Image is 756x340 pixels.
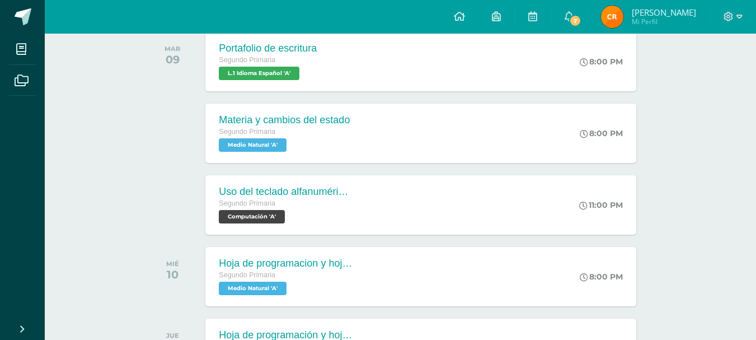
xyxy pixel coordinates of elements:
[219,128,275,136] span: Segundo Primaria
[632,17,696,26] span: Mi Perfil
[601,6,623,28] img: a84a24838d05feed904b6bb4a60b3c28.png
[165,45,180,53] div: MAR
[580,57,623,67] div: 8:00 PM
[580,272,623,282] div: 8:00 PM
[219,258,353,269] div: Hoja de programacion y hojas de trabajo
[219,114,350,126] div: Materia y cambios del estado
[165,53,180,66] div: 09
[219,67,299,80] span: L.1 Idioma Español 'A'
[219,210,285,223] span: Computación 'A'
[166,268,179,281] div: 10
[219,271,275,279] span: Segundo Primaria
[632,7,696,18] span: [PERSON_NAME]
[219,56,275,64] span: Segundo Primaria
[579,200,623,210] div: 11:00 PM
[219,138,287,152] span: Medio Natural 'A'
[219,282,287,295] span: Medio Natural 'A'
[219,43,317,54] div: Portafolio de escritura
[569,15,581,27] span: 7
[580,128,623,138] div: 8:00 PM
[166,332,179,339] div: JUE
[219,199,275,207] span: Segundo Primaria
[166,260,179,268] div: MIÉ
[219,186,353,198] div: Uso del teclado alfanumérico y posicionamiento de manos [PERSON_NAME], Color de fuente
